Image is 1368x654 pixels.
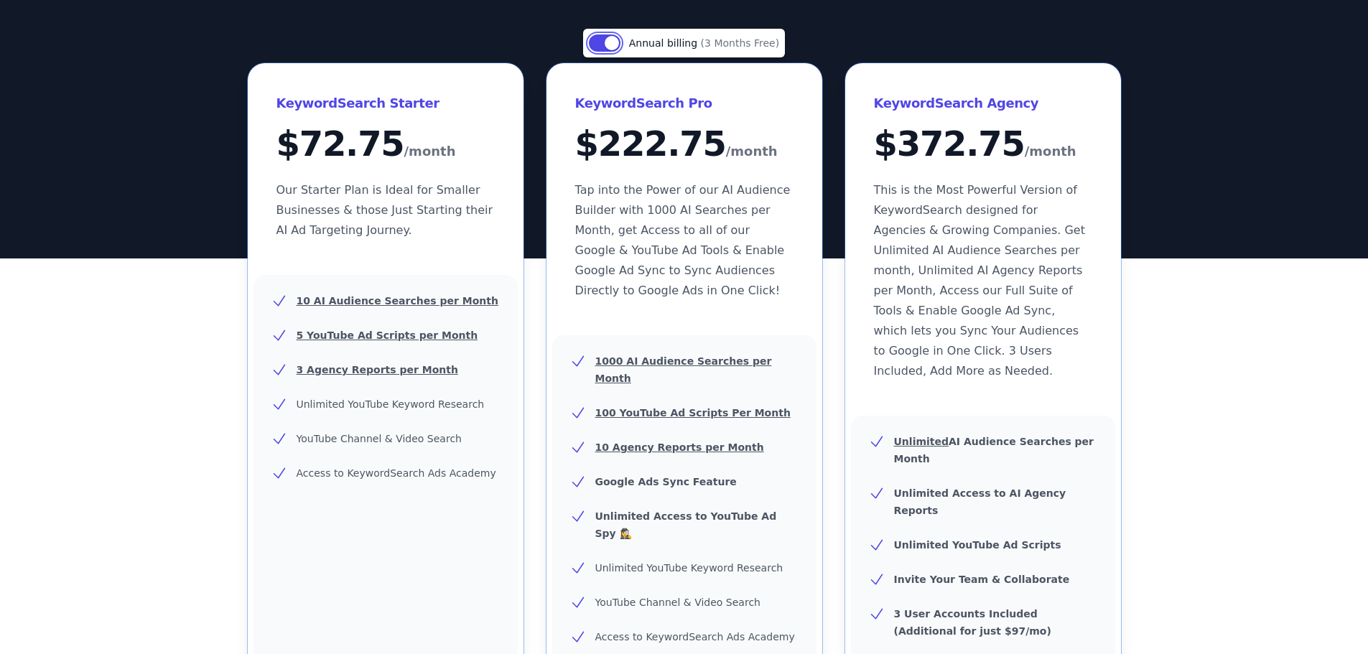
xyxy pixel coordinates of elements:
span: YouTube Channel & Video Search [595,597,760,608]
div: $ 222.75 [575,126,794,163]
b: Unlimited Access to YouTube Ad Spy 🕵️‍♀️ [595,510,777,539]
span: Unlimited YouTube Keyword Research [297,398,485,410]
u: 5 YouTube Ad Scripts per Month [297,330,478,341]
h3: KeywordSearch Agency [874,92,1092,115]
span: Our Starter Plan is Ideal for Smaller Businesses & those Just Starting their AI Ad Targeting Jour... [276,183,493,237]
u: 3 Agency Reports per Month [297,364,458,375]
u: Unlimited [894,436,949,447]
h3: KeywordSearch Pro [575,92,794,115]
span: /month [1025,140,1076,163]
div: $ 372.75 [874,126,1092,163]
b: 3 User Accounts Included (Additional for just $97/mo) [894,608,1051,637]
span: /month [726,140,778,163]
span: This is the Most Powerful Version of KeywordSearch designed for Agencies & Growing Companies. Get... [874,183,1085,378]
u: 10 AI Audience Searches per Month [297,295,498,307]
span: Annual billing [629,37,701,49]
span: (3 Months Free) [701,37,780,49]
b: Google Ads Sync Feature [595,476,737,487]
h3: KeywordSearch Starter [276,92,495,115]
b: Unlimited YouTube Ad Scripts [894,539,1061,551]
span: YouTube Channel & Video Search [297,433,462,444]
b: Unlimited Access to AI Agency Reports [894,487,1066,516]
span: Access to KeywordSearch Ads Academy [595,631,795,643]
span: Access to KeywordSearch Ads Academy [297,467,496,479]
u: 1000 AI Audience Searches per Month [595,355,772,384]
u: 10 Agency Reports per Month [595,442,764,453]
span: /month [404,140,456,163]
span: Tap into the Power of our AI Audience Builder with 1000 AI Searches per Month, get Access to all ... [575,183,791,297]
div: $ 72.75 [276,126,495,163]
b: Invite Your Team & Collaborate [894,574,1070,585]
b: AI Audience Searches per Month [894,436,1094,464]
u: 100 YouTube Ad Scripts Per Month [595,407,791,419]
span: Unlimited YouTube Keyword Research [595,562,783,574]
